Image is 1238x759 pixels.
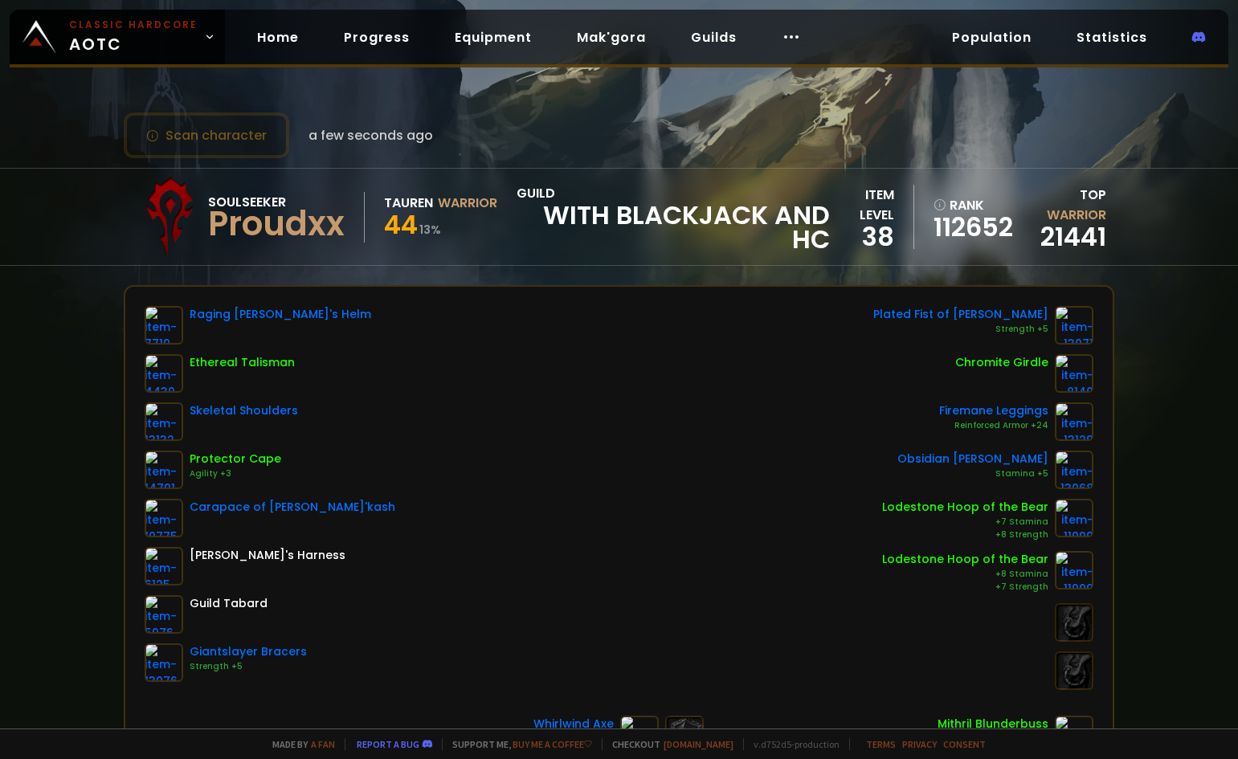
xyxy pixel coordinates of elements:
div: +8 Stamina [882,568,1048,581]
a: Population [939,21,1044,54]
div: +7 Strength [882,581,1048,594]
a: Consent [943,738,986,750]
div: Stamina +5 [897,467,1048,480]
span: AOTC [69,18,198,56]
div: Proudxx [208,212,345,236]
div: Top [1020,185,1106,225]
img: item-14791 [145,451,183,489]
img: item-8140 [1055,354,1093,393]
div: Raging [PERSON_NAME]'s Helm [190,306,371,323]
div: Giantslayer Bracers [190,643,307,660]
a: Progress [331,21,423,54]
a: 21441 [1040,218,1106,255]
a: Classic HardcoreAOTC [10,10,225,64]
img: item-13132 [145,402,183,441]
div: Lodestone Hoop of the Bear [882,551,1048,568]
div: Chromite Girdle [955,354,1048,371]
a: a fan [311,738,335,750]
div: Reinforced Armor +24 [939,419,1048,432]
a: Guilds [678,21,750,54]
div: rank [934,195,1010,215]
span: 44 [384,206,418,243]
img: item-5976 [145,595,183,634]
div: Agility +3 [190,467,281,480]
div: Guild Tabard [190,595,268,612]
span: Warrior [1047,206,1106,224]
a: Terms [866,738,896,750]
img: item-4430 [145,354,183,393]
span: v. d752d5 - production [743,738,840,750]
small: Classic Hardcore [69,18,198,32]
span: Support me, [442,738,592,750]
img: item-10775 [145,499,183,537]
img: item-13068 [1055,451,1093,489]
img: item-13129 [1055,402,1093,441]
span: Checkout [602,738,733,750]
div: Whirlwind Axe [533,716,614,732]
img: item-11999 [1055,551,1093,590]
div: Warrior [438,193,497,213]
img: item-7719 [145,306,183,345]
img: item-6125 [145,547,183,586]
div: Tauren [384,193,433,213]
img: item-13076 [145,643,183,682]
span: a few seconds ago [308,125,433,145]
div: item level [830,185,894,225]
div: +7 Stamina [882,516,1048,528]
div: Plated Fist of [PERSON_NAME] [873,306,1048,323]
a: Home [244,21,312,54]
div: Skeletal Shoulders [190,402,298,419]
div: guild [517,183,831,251]
div: 38 [830,225,894,249]
a: Privacy [902,738,937,750]
a: Buy me a coffee [513,738,592,750]
div: Mithril Blunderbuss [938,716,1048,732]
a: 112652 [934,215,1010,239]
div: +8 Strength [882,528,1048,541]
small: 13 % [419,222,441,238]
img: item-11999 [1055,499,1093,537]
div: Ethereal Talisman [190,354,295,371]
span: With Blackjack and HC [517,203,831,251]
div: Carapace of [PERSON_NAME]'kash [190,499,395,516]
button: Scan character [124,112,289,158]
a: Statistics [1064,21,1160,54]
div: Lodestone Hoop of the Bear [882,499,1048,516]
a: [DOMAIN_NAME] [664,738,733,750]
span: Made by [263,738,335,750]
img: item-13071 [1055,306,1093,345]
div: Firemane Leggings [939,402,1048,419]
div: Obsidian [PERSON_NAME] [897,451,1048,467]
div: [PERSON_NAME]'s Harness [190,547,345,564]
div: Strength +5 [873,323,1048,336]
div: Soulseeker [208,192,345,212]
div: Strength +5 [190,660,307,673]
a: Mak'gora [564,21,659,54]
a: Equipment [442,21,545,54]
div: Protector Cape [190,451,281,467]
a: Report a bug [357,738,419,750]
